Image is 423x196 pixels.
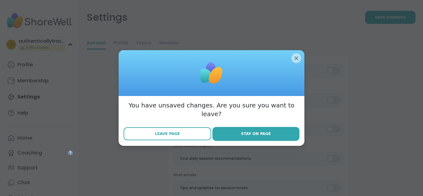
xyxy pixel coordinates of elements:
iframe: Spotlight [68,150,73,155]
h3: You have unsaved changes. Are you sure you want to leave? [124,101,299,118]
img: ShareWell Logomark [196,58,227,89]
button: Leave Page [124,127,211,140]
span: Leave Page [155,131,180,137]
button: Stay on Page [212,127,299,141]
span: Stay on Page [241,131,271,137]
